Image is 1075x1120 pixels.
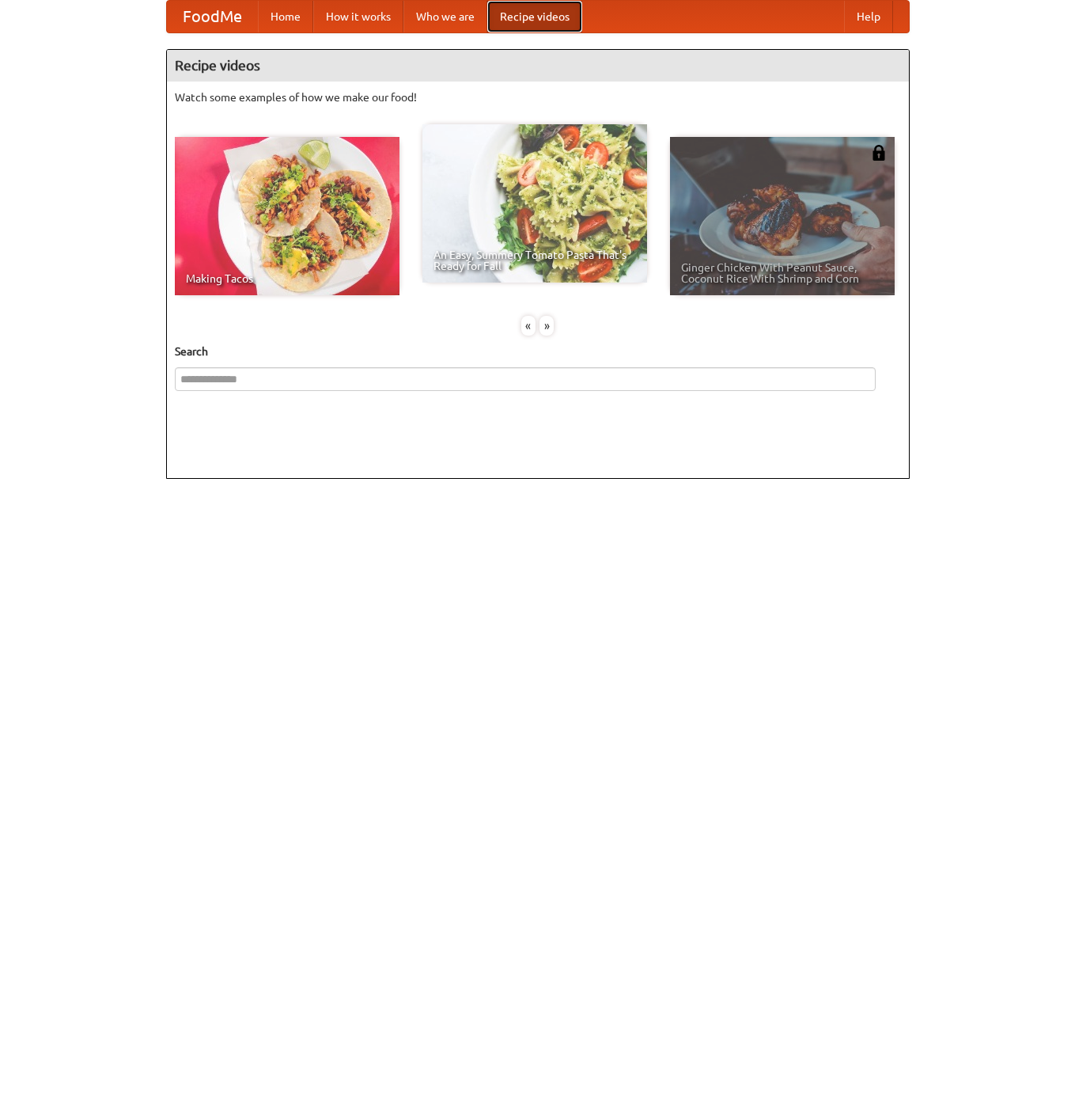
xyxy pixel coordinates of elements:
a: How it works [313,1,403,32]
img: 483408.png [871,145,887,161]
p: Watch some examples of how we make our food! [175,89,901,105]
div: « [521,316,536,336]
a: An Easy, Summery Tomato Pasta That's Ready for Fall [422,124,647,283]
a: Who we are [403,1,487,32]
a: Making Tacos [175,137,399,295]
span: An Easy, Summery Tomato Pasta That's Ready for Fall [433,249,636,271]
a: Home [258,1,313,32]
a: Recipe videos [487,1,582,32]
a: FoodMe [167,1,258,32]
a: Help [844,1,893,32]
h5: Search [175,344,901,359]
h4: Recipe videos [167,50,909,82]
div: » [539,316,554,336]
span: Making Tacos [186,273,388,284]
